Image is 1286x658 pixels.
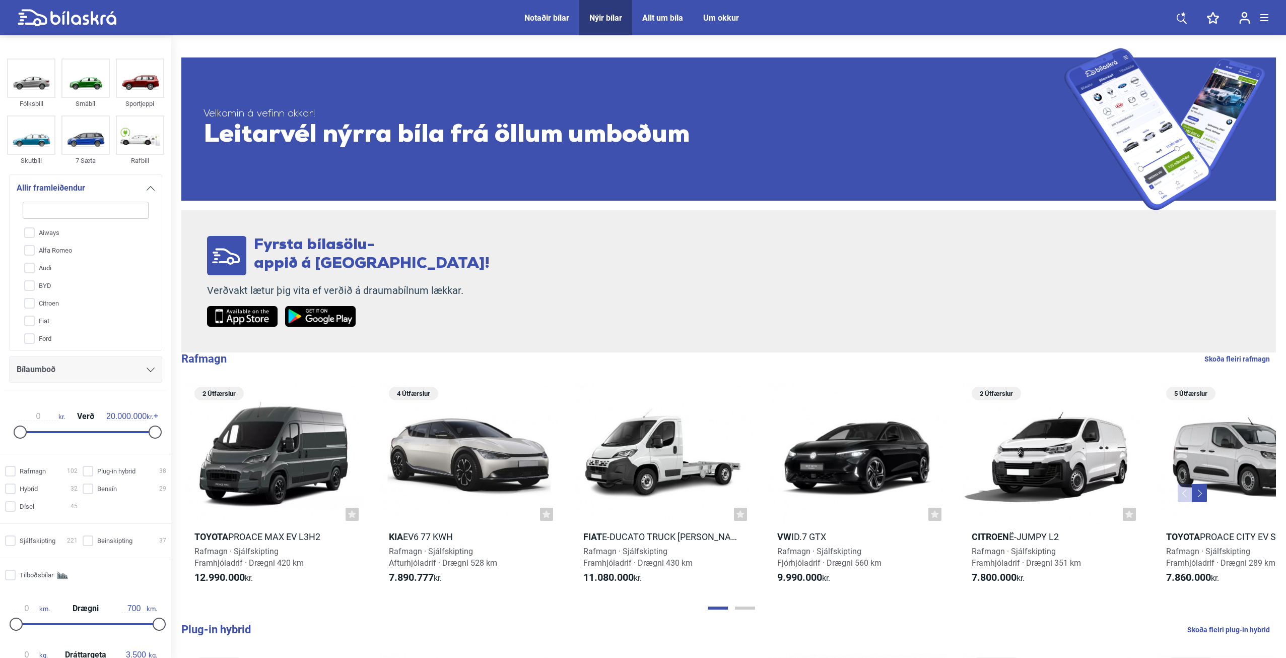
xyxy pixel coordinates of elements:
[185,531,364,543] h2: Proace Max EV L3H2
[972,571,1017,583] b: 7.800.000
[159,535,166,546] span: 37
[524,13,569,23] a: Notaðir bílar
[574,383,753,593] a: Fiate-Ducato Truck [PERSON_NAME] húsRafmagn · SjálfskiptingFramhjóladrif · Drægni 430 km11.080.00...
[20,466,46,476] span: Rafmagn
[777,531,791,542] b: VW
[380,531,558,543] h2: EV6 77 kWh
[768,383,946,593] a: VWID.7 GTXRafmagn · SjálfskiptingFjórhjóladrif · Drægni 560 km9.990.000kr.
[972,547,1081,568] span: Rafmagn · Sjálfskipting Framhjóladrif · Drægni 351 km
[1192,484,1207,502] button: Next
[71,484,78,494] span: 32
[199,387,239,400] span: 2 Útfærslur
[389,572,442,584] span: kr.
[394,387,433,400] span: 4 Útfærslur
[389,531,403,542] b: Kia
[574,531,753,543] h2: e-Ducato Truck [PERSON_NAME] hús
[1166,572,1219,584] span: kr.
[735,607,755,610] button: Page 2
[204,121,1064,151] span: Leitarvél nýrra bíla frá öllum umboðum
[61,155,110,166] div: 7 Sæta
[1178,484,1193,502] button: Previous
[194,531,228,542] b: Toyota
[254,237,490,272] span: Fyrsta bílasölu- appið á [GEOGRAPHIC_DATA]!
[1166,571,1211,583] b: 7.860.000
[777,547,882,568] span: Rafmagn · Sjálfskipting Fjórhjóladrif · Drægni 560 km
[583,547,693,568] span: Rafmagn · Sjálfskipting Framhjóladrif · Drægni 430 km
[1239,12,1250,24] img: user-login.svg
[17,363,55,377] span: Bílaumboð
[70,605,101,613] span: Drægni
[61,98,110,109] div: Smábíl
[185,383,364,593] a: 2 ÚtfærslurToyotaProace Max EV L3H2Rafmagn · SjálfskiptingFramhjóladrif · Drægni 420 km12.990.000kr.
[14,604,50,613] span: km.
[7,98,55,109] div: Fólksbíll
[583,571,634,583] b: 11.080.000
[389,571,434,583] b: 7.890.777
[20,535,55,546] span: Sjálfskipting
[159,466,166,476] span: 38
[963,383,1141,593] a: 2 ÚtfærslurCitroenë-Jumpy L2Rafmagn · SjálfskiptingFramhjóladrif · Drægni 351 km7.800.000kr.
[194,547,304,568] span: Rafmagn · Sjálfskipting Framhjóladrif · Drægni 420 km
[1187,623,1270,636] a: Skoða fleiri plug-in hybrid
[20,501,34,512] span: Dísel
[181,623,251,636] b: Plug-in hybrid
[204,108,1064,121] span: Velkomin á vefinn okkar!
[777,572,830,584] span: kr.
[106,412,153,421] span: kr.
[389,547,497,568] span: Rafmagn · Sjálfskipting Afturhjóladrif · Drægni 528 km
[181,352,227,365] b: Rafmagn
[1204,352,1270,366] a: Skoða fleiri rafmagn
[116,98,164,109] div: Sportjeppi
[977,387,1016,400] span: 2 Útfærslur
[777,571,822,583] b: 9.990.000
[194,572,253,584] span: kr.
[67,535,78,546] span: 221
[97,484,117,494] span: Bensín
[67,466,78,476] span: 102
[583,531,602,542] b: Fiat
[1171,387,1210,400] span: 5 Útfærslur
[708,607,728,610] button: Page 1
[7,155,55,166] div: Skutbíll
[380,383,558,593] a: 4 ÚtfærslurKiaEV6 77 kWhRafmagn · SjálfskiptingAfturhjóladrif · Drægni 528 km7.890.777kr.
[963,531,1141,543] h2: ë-Jumpy L2
[207,284,490,297] p: Verðvakt lætur þig vita ef verðið á draumabílnum lækkar.
[703,13,739,23] a: Um okkur
[17,181,85,195] span: Allir framleiðendur
[642,13,683,23] a: Allt um bíla
[589,13,622,23] a: Nýir bílar
[97,466,136,476] span: Plug-in hybrid
[20,484,38,494] span: Hybrid
[768,531,946,543] h2: ID.7 GTX
[194,571,245,583] b: 12.990.000
[181,48,1276,210] a: Velkomin á vefinn okkar!Leitarvél nýrra bíla frá öllum umboðum
[20,570,53,580] span: Tilboðsbílar
[583,572,642,584] span: kr.
[1166,531,1200,542] b: Toyota
[18,412,65,421] span: kr.
[75,412,97,421] span: Verð
[1166,547,1275,568] span: Rafmagn · Sjálfskipting Framhjóladrif · Drægni 289 km
[71,501,78,512] span: 45
[116,155,164,166] div: Rafbíll
[159,484,166,494] span: 29
[97,535,132,546] span: Beinskipting
[972,572,1025,584] span: kr.
[972,531,1009,542] b: Citroen
[121,604,157,613] span: km.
